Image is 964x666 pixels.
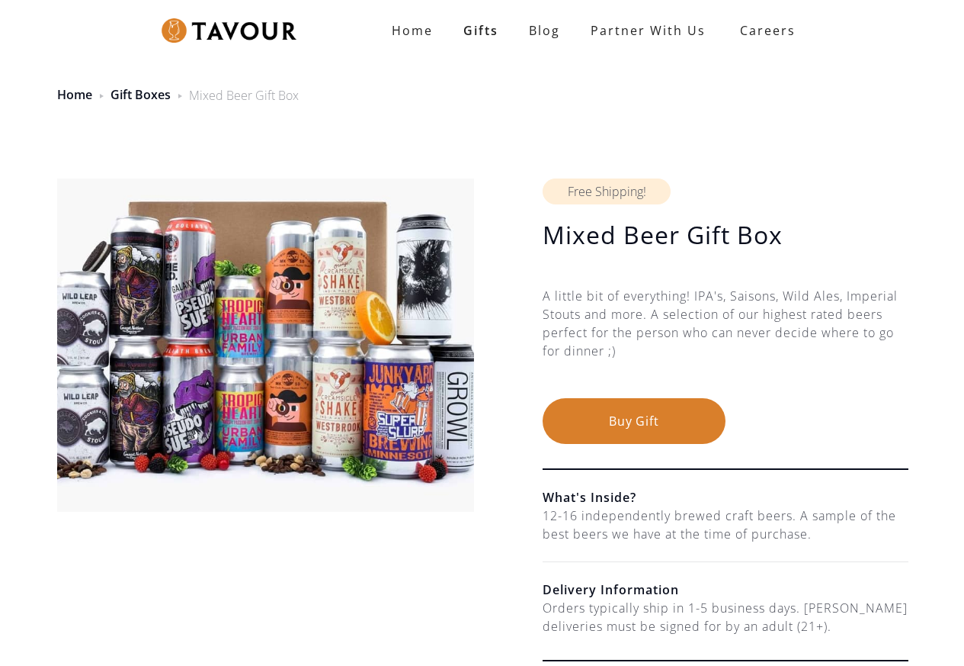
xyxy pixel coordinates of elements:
a: Gift Boxes [110,86,171,103]
strong: Careers [740,15,796,46]
a: Home [57,86,92,103]
strong: Home [392,22,433,39]
h6: What's Inside? [543,488,908,507]
a: Home [376,15,448,46]
a: Blog [514,15,575,46]
div: Orders typically ship in 1-5 business days. [PERSON_NAME] deliveries must be signed for by an adu... [543,599,908,635]
div: Free Shipping! [543,179,671,204]
div: Mixed Beer Gift Box [189,86,299,105]
a: partner with us [575,15,721,46]
a: Gifts [448,15,514,46]
div: 12-16 independently brewed craft beers. A sample of the best beers we have at the time of purchase. [543,507,908,543]
h6: Delivery Information [543,581,908,599]
div: A little bit of everything! IPA's, Saisons, Wild Ales, Imperial Stouts and more. A selection of o... [543,287,908,398]
button: Buy Gift [543,398,725,444]
h1: Mixed Beer Gift Box [543,220,908,250]
a: Careers [721,9,807,52]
